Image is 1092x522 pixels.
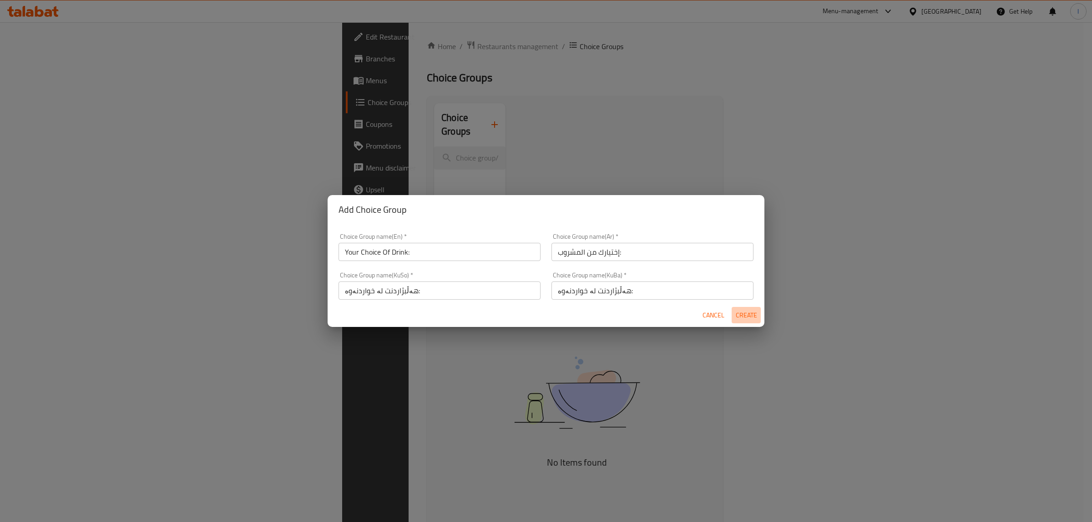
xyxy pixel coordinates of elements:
h2: Add Choice Group [339,202,753,217]
input: Please enter Choice Group name(KuBa) [551,281,753,300]
button: Cancel [699,307,728,324]
input: Please enter Choice Group name(ar) [551,243,753,261]
button: Create [732,307,761,324]
input: Please enter Choice Group name(en) [339,243,541,261]
input: Please enter Choice Group name(KuSo) [339,281,541,300]
span: Create [735,310,757,321]
span: Cancel [703,310,724,321]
